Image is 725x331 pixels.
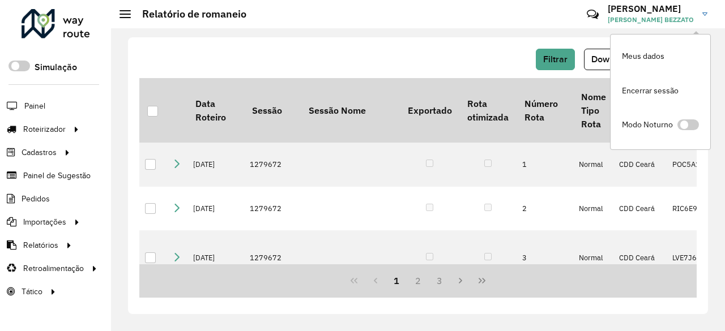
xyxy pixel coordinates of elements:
[517,230,573,285] td: 3
[543,54,568,64] span: Filtrar
[187,78,244,143] th: Data Roteiro
[611,39,710,74] a: Meus dados
[450,270,472,291] button: Next Page
[386,270,407,291] button: 1
[22,147,57,158] span: Cadastros
[400,78,459,143] th: Exportado
[613,187,666,231] td: CDD Ceará
[573,78,613,143] th: Nome Tipo Rota
[591,54,632,64] span: Download
[667,230,712,285] td: LVE7J60
[517,187,573,231] td: 2
[584,49,639,70] button: Download
[613,230,666,285] td: CDD Ceará
[187,143,244,187] td: [DATE]
[611,74,710,108] a: Encerrar sessão
[35,61,77,74] label: Simulação
[23,263,84,274] span: Retroalimentação
[407,270,429,291] button: 2
[23,170,91,182] span: Painel de Sugestão
[613,143,666,187] td: CDD Ceará
[23,239,58,251] span: Relatórios
[22,286,42,298] span: Tático
[23,123,66,135] span: Roteirizador
[244,143,301,187] td: 1279672
[244,230,301,285] td: 1279672
[471,270,493,291] button: Last Page
[667,187,712,231] td: RIC6E95
[23,216,66,228] span: Importações
[187,230,244,285] td: [DATE]
[573,143,613,187] td: Normal
[24,100,45,112] span: Painel
[187,187,244,231] td: [DATE]
[131,8,246,20] h2: Relatório de romaneio
[244,187,301,231] td: 1279672
[573,230,613,285] td: Normal
[667,143,712,187] td: POC5A11
[301,78,400,143] th: Sessão Nome
[22,193,50,205] span: Pedidos
[244,78,301,143] th: Sessão
[622,119,673,131] span: Modo Noturno
[459,78,516,143] th: Rota otimizada
[536,49,575,70] button: Filtrar
[581,2,605,27] a: Contato Rápido
[517,143,573,187] td: 1
[429,270,450,291] button: 3
[573,187,613,231] td: Normal
[608,15,694,25] span: [PERSON_NAME] BEZZATO
[608,3,694,14] h3: [PERSON_NAME]
[517,78,573,143] th: Número Rota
